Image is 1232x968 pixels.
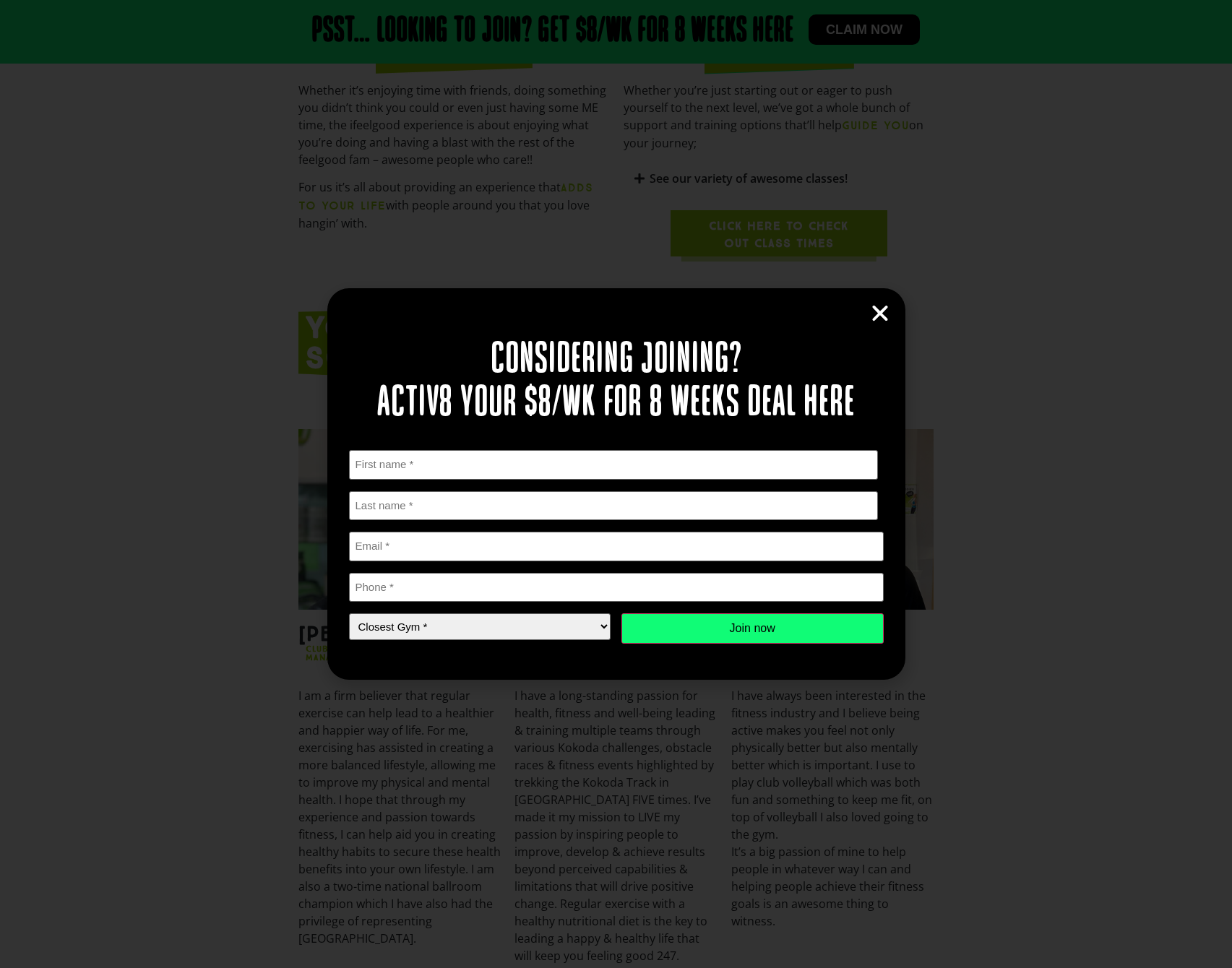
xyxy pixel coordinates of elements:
[349,450,879,480] input: First name *
[621,613,884,644] input: Join now
[869,303,891,324] a: Close
[349,532,884,561] input: Email *
[349,339,884,425] h2: Considering joining? Activ8 your $8/wk for 8 weeks deal here
[349,491,879,521] input: Last name *
[349,573,884,602] input: Phone *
